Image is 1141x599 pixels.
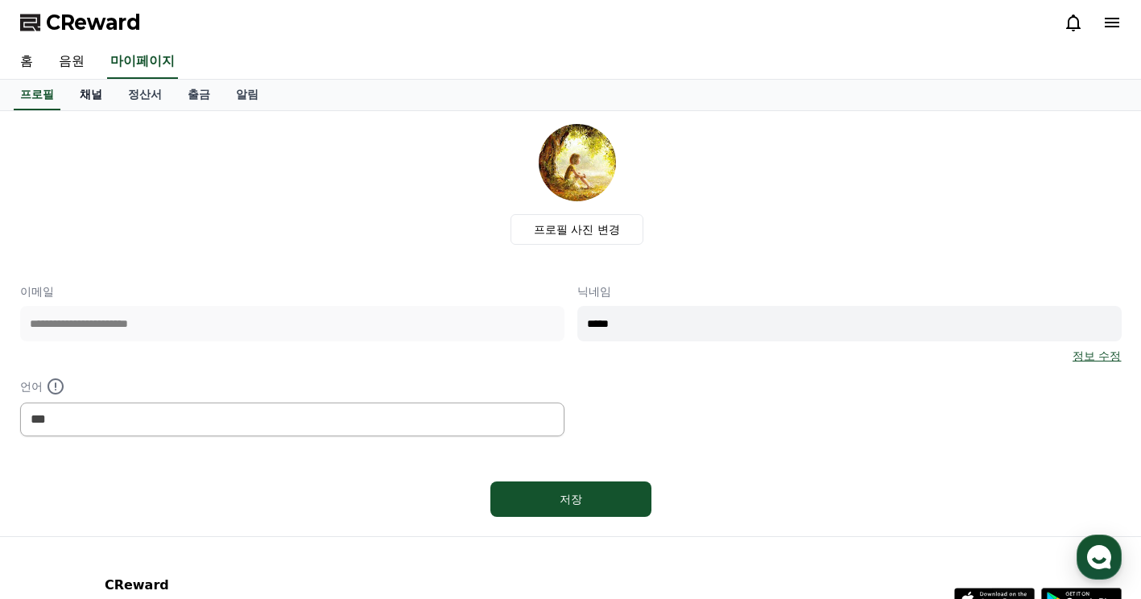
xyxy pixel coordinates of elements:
[51,490,60,502] span: 홈
[7,45,46,79] a: 홈
[46,45,97,79] a: 음원
[14,80,60,110] a: 프로필
[175,80,223,110] a: 출금
[20,283,564,299] p: 이메일
[523,491,619,507] div: 저장
[490,481,651,517] button: 저장
[147,490,167,503] span: 대화
[208,465,309,506] a: 설정
[577,283,1122,299] p: 닉네임
[1073,348,1121,364] a: 정보 수정
[5,465,106,506] a: 홈
[223,80,271,110] a: 알림
[20,377,564,396] p: 언어
[105,576,301,595] p: CReward
[20,10,141,35] a: CReward
[539,124,616,201] img: profile_image
[115,80,175,110] a: 정산서
[249,490,268,502] span: 설정
[67,80,115,110] a: 채널
[511,214,643,245] label: 프로필 사진 변경
[106,465,208,506] a: 대화
[46,10,141,35] span: CReward
[107,45,178,79] a: 마이페이지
